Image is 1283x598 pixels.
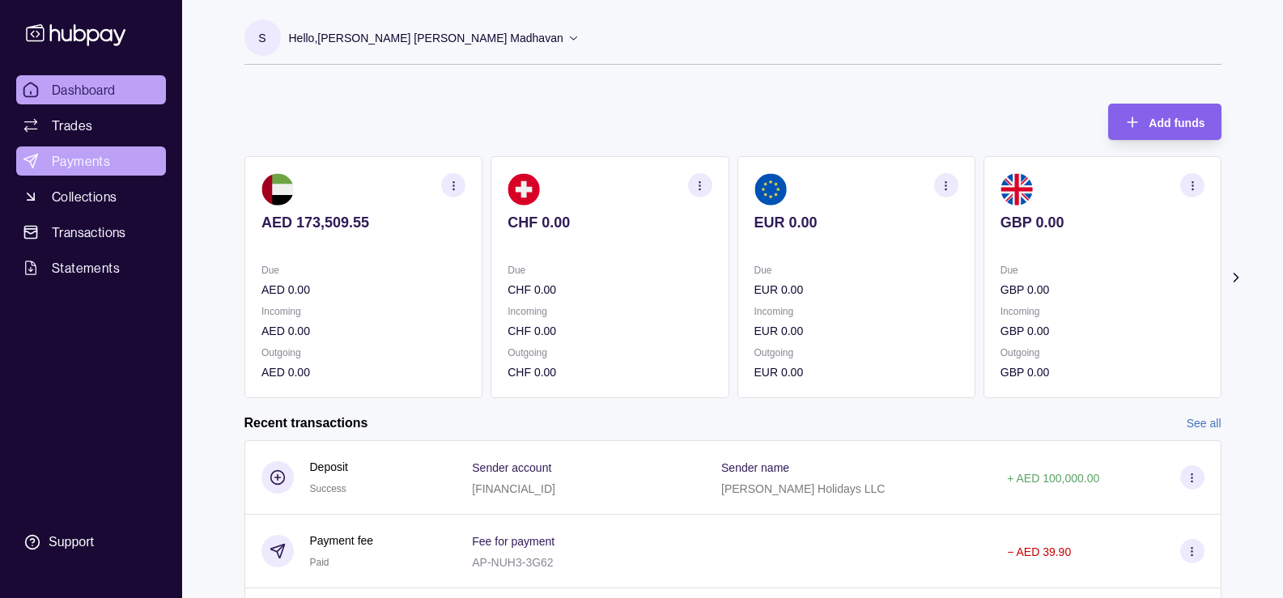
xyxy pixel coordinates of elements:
[52,187,117,206] span: Collections
[16,218,166,247] a: Transactions
[16,146,166,176] a: Payments
[261,281,465,299] p: AED 0.00
[52,116,92,135] span: Trades
[472,556,553,569] p: AP-NUH3-3G62
[310,557,329,568] span: Paid
[261,173,294,206] img: ae
[754,261,958,279] p: Due
[1007,545,1071,558] p: − AED 39.90
[508,322,712,340] p: CHF 0.00
[52,258,120,278] span: Statements
[261,303,465,320] p: Incoming
[1000,261,1204,279] p: Due
[1108,104,1221,140] button: Add funds
[289,29,563,47] p: Hello, [PERSON_NAME] [PERSON_NAME] Madhavan
[472,535,554,548] p: Fee for payment
[261,363,465,381] p: AED 0.00
[16,182,166,211] a: Collections
[754,281,958,299] p: EUR 0.00
[310,458,348,476] p: Deposit
[754,303,958,320] p: Incoming
[258,29,266,47] p: S
[1007,472,1099,485] p: + AED 100,000.00
[721,461,789,474] p: Sender name
[508,281,712,299] p: CHF 0.00
[754,173,786,206] img: eu
[754,344,958,362] p: Outgoing
[1187,414,1221,432] a: See all
[1000,322,1204,340] p: GBP 0.00
[508,344,712,362] p: Outgoing
[49,533,94,551] div: Support
[310,532,374,549] p: Payment fee
[472,482,555,495] p: [FINANCIAL_ID]
[1000,363,1204,381] p: GBP 0.00
[1000,173,1032,206] img: gb
[16,253,166,282] a: Statements
[508,173,540,206] img: ch
[52,223,126,242] span: Transactions
[508,214,712,231] p: CHF 0.00
[261,344,465,362] p: Outgoing
[52,151,110,171] span: Payments
[16,111,166,140] a: Trades
[261,261,465,279] p: Due
[508,303,712,320] p: Incoming
[508,363,712,381] p: CHF 0.00
[721,482,885,495] p: [PERSON_NAME] Holidays LLC
[472,461,551,474] p: Sender account
[244,414,368,432] h2: Recent transactions
[508,261,712,279] p: Due
[16,525,166,559] a: Support
[310,483,346,494] span: Success
[16,75,166,104] a: Dashboard
[754,363,958,381] p: EUR 0.00
[261,322,465,340] p: AED 0.00
[754,322,958,340] p: EUR 0.00
[52,80,116,100] span: Dashboard
[1149,117,1204,129] span: Add funds
[1000,344,1204,362] p: Outgoing
[1000,214,1204,231] p: GBP 0.00
[261,214,465,231] p: AED 173,509.55
[1000,281,1204,299] p: GBP 0.00
[754,214,958,231] p: EUR 0.00
[1000,303,1204,320] p: Incoming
